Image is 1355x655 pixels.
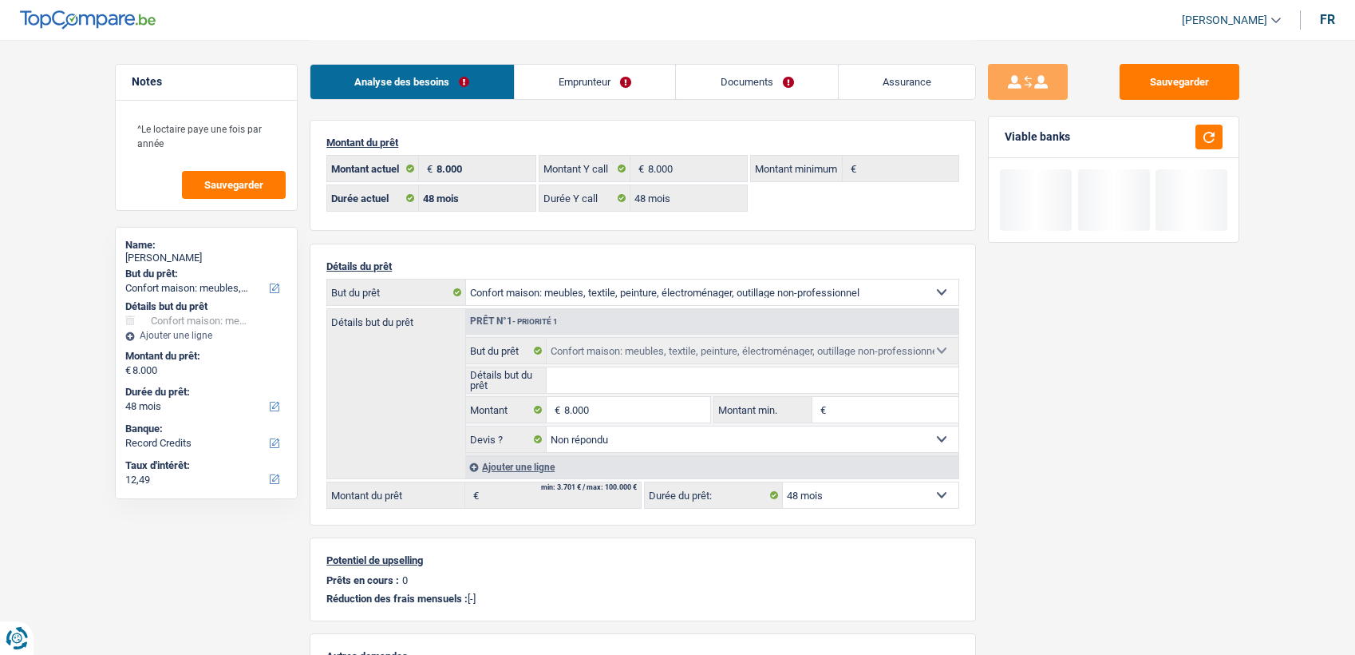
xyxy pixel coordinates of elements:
label: Durée du prêt: [645,482,783,508]
p: Prêts en cours : [326,574,399,586]
span: € [547,397,564,423]
p: 0 [402,574,408,586]
label: But du prêt [327,280,466,305]
label: Montant actuel [327,156,419,181]
label: Détails but du prêt [466,367,547,393]
div: Viable banks [1005,130,1070,144]
label: Détails but du prêt [327,309,465,327]
div: min: 3.701 € / max: 100.000 € [541,484,637,491]
p: Détails du prêt [326,260,959,272]
p: [-] [326,593,959,605]
a: Documents [676,65,838,99]
label: Montant min. [714,397,812,423]
label: Durée du prêt: [125,386,284,399]
span: € [125,364,131,377]
span: [PERSON_NAME] [1182,14,1267,27]
label: Durée Y call [539,185,631,211]
div: Name: [125,239,287,252]
label: Durée actuel [327,185,419,211]
div: [PERSON_NAME] [125,252,287,264]
label: Taux d'intérêt: [125,459,284,472]
span: Réduction des frais mensuels : [326,593,468,605]
p: Potentiel de upselling [326,554,959,566]
label: But du prêt: [125,268,284,280]
label: Montant du prêt: [125,350,284,363]
a: Assurance [839,65,976,99]
span: € [419,156,437,181]
a: Emprunteur [515,65,676,99]
label: But du prêt [466,338,547,363]
div: Prêt n°1 [466,316,562,327]
h5: Notes [132,75,281,89]
a: Analyse des besoins [310,65,514,99]
span: € [465,482,483,508]
div: fr [1320,12,1335,27]
span: € [630,156,648,181]
label: Montant minimum [751,156,843,181]
span: € [843,156,860,181]
button: Sauvegarder [1120,64,1239,100]
label: Devis ? [466,427,547,452]
div: Détails but du prêt [125,300,287,313]
img: TopCompare Logo [20,10,156,30]
label: Montant [466,397,547,423]
span: - Priorité 1 [512,317,558,326]
span: € [812,397,830,423]
a: [PERSON_NAME] [1169,7,1281,34]
div: Ajouter une ligne [125,330,287,341]
div: Ajouter une ligne [465,455,958,478]
p: Montant du prêt [326,137,959,149]
label: Montant Y call [539,156,631,181]
button: Sauvegarder [182,171,286,199]
span: Sauvegarder [204,180,263,190]
label: Montant du prêt [327,482,465,508]
label: Banque: [125,423,284,435]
